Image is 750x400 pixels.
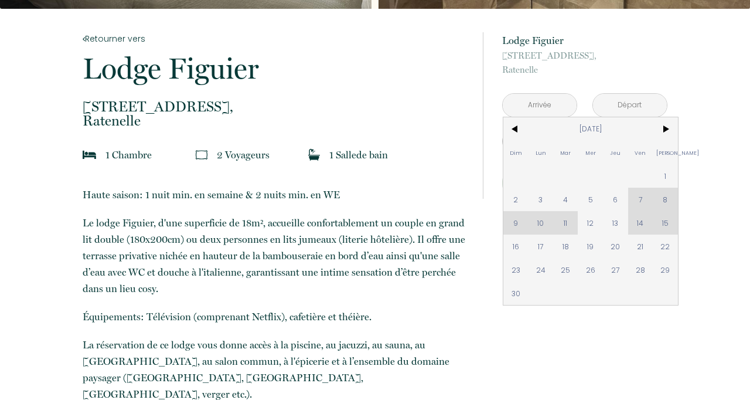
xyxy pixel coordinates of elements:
[603,141,628,164] span: Jeu
[265,149,270,161] span: s
[83,100,467,128] p: Ratenelle
[628,258,653,282] span: 28
[502,49,667,77] p: Ratenelle
[503,188,529,211] span: 2
[603,188,628,211] span: 6
[578,258,603,282] span: 26
[553,188,578,211] span: 4
[503,117,529,141] span: <
[653,235,678,258] span: 22
[105,147,152,163] p: 1 Chambre
[503,282,529,305] span: 30
[503,235,529,258] span: 16
[528,235,553,258] span: 17
[603,258,628,282] span: 27
[578,235,603,258] span: 19
[196,149,207,161] img: guests
[502,49,667,63] span: [STREET_ADDRESS],
[502,167,667,199] button: Réserver
[503,258,529,282] span: 23
[628,141,653,164] span: Ven
[653,117,678,141] span: >
[578,188,603,211] span: 5
[628,235,653,258] span: 21
[553,235,578,258] span: 18
[653,164,678,188] span: 1
[502,32,667,49] p: Lodge Figuier
[503,141,529,164] span: Dim
[528,258,553,282] span: 24
[83,187,467,203] p: Haute saison: 1 nuit min. en semaine & 2 nuits min. en WE
[329,147,388,163] p: 1 Salle de bain
[503,94,577,117] input: Arrivée
[603,211,628,235] span: 13
[83,309,467,325] p: Équipements: Télévision (comprenant Netflix), cafetière et théière.
[653,141,678,164] span: [PERSON_NAME]
[528,117,653,141] span: [DATE]
[553,141,578,164] span: Mar
[653,258,678,282] span: 29
[578,141,603,164] span: Mer
[528,141,553,164] span: Lun
[528,188,553,211] span: 3
[83,215,467,297] p: ​Le lodge Figuier, d'une superficie de 18m², accueille confortablement un couple en grand lit dou...
[83,32,467,45] a: Retourner vers
[603,235,628,258] span: 20
[217,147,270,163] p: 2 Voyageur
[83,54,467,83] p: Lodge Figuier
[83,100,467,114] span: [STREET_ADDRESS],
[593,94,667,117] input: Départ
[578,211,603,235] span: 12
[553,258,578,282] span: 25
